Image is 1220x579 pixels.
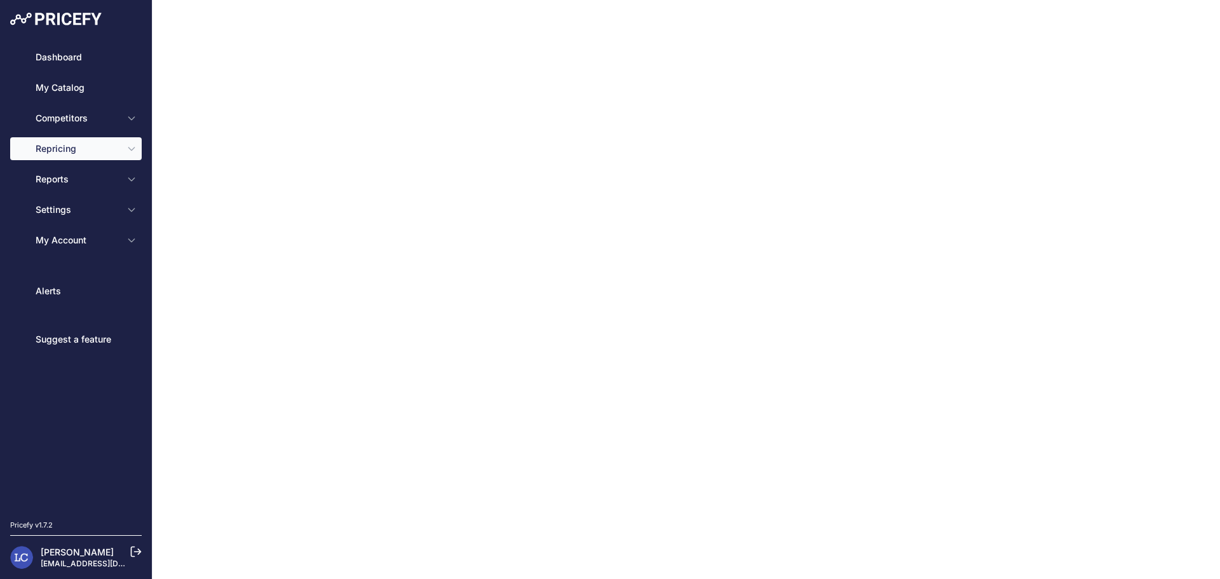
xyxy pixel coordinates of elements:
[10,280,142,303] a: Alerts
[36,173,119,186] span: Reports
[10,107,142,130] button: Competitors
[10,46,142,69] a: Dashboard
[10,137,142,160] button: Repricing
[10,229,142,252] button: My Account
[41,559,173,568] a: [EMAIL_ADDRESS][DOMAIN_NAME]
[10,168,142,191] button: Reports
[10,198,142,221] button: Settings
[10,328,142,351] a: Suggest a feature
[10,76,142,99] a: My Catalog
[36,203,119,216] span: Settings
[10,520,53,531] div: Pricefy v1.7.2
[36,234,119,247] span: My Account
[10,13,102,25] img: Pricefy Logo
[36,112,119,125] span: Competitors
[10,46,142,505] nav: Sidebar
[41,547,114,557] a: [PERSON_NAME]
[36,142,119,155] span: Repricing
